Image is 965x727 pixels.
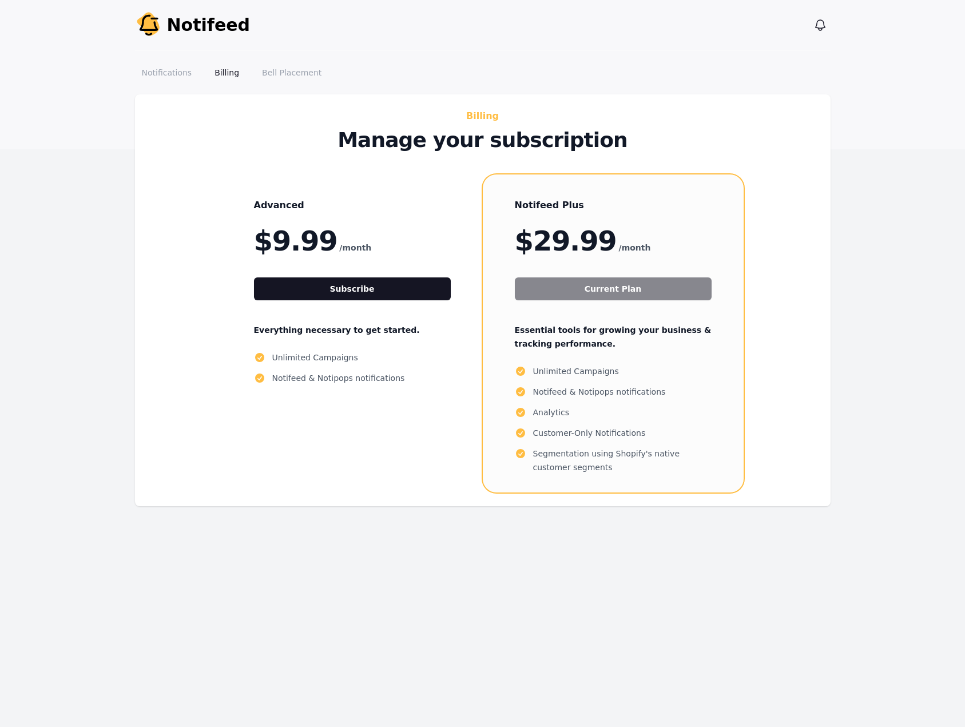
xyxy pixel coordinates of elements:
[254,371,451,385] li: Notifeed & Notipops notifications
[254,277,451,300] button: Subscribe
[254,351,451,364] li: Unlimited Campaigns
[227,108,739,124] h2: Billing
[255,62,328,83] a: Bell Placement
[339,241,371,255] span: /month
[619,241,651,255] span: /month
[135,62,199,83] a: Notifications
[515,426,712,440] li: Customer-Only Notifications
[254,227,337,255] span: $9.99
[135,11,251,39] a: Notifeed
[926,688,954,716] iframe: gist-messenger-bubble-iframe
[227,129,739,152] p: Manage your subscription
[515,406,712,419] li: Analytics
[515,197,712,213] h3: Notifeed Plus
[515,364,712,378] li: Unlimited Campaigns
[208,62,246,83] a: Billing
[515,385,712,399] li: Notifeed & Notipops notifications
[515,323,712,351] p: Essential tools for growing your business & tracking performance.
[135,11,162,39] img: Your Company
[515,277,712,300] button: Current Plan
[254,323,451,337] p: Everything necessary to get started.
[515,447,712,474] li: Segmentation using Shopify's native customer segments
[515,227,617,255] span: $29.99
[254,197,451,213] h3: Advanced
[167,15,251,35] span: Notifeed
